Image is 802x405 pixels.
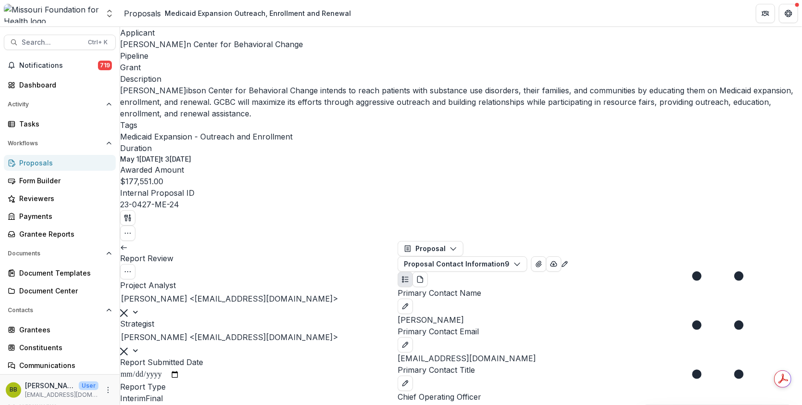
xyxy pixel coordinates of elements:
[79,381,98,390] p: User
[120,39,303,49] a: [PERSON_NAME]n Center for Behavioral Change
[4,4,99,23] img: Missouri Foundation for Health logo
[4,58,116,73] button: Notifications719
[398,241,463,256] button: Proposal
[756,4,775,23] button: Partners
[398,364,634,376] p: Primary Contact Title
[120,393,146,403] span: Interim
[120,132,292,141] span: Medicaid Expansion - Outreach and Enrollment
[398,354,536,363] a: [EMAIL_ADDRESS][DOMAIN_NAME]
[120,154,191,164] p: May 1[DATE]t 3[DATE]
[98,61,112,70] span: 719
[398,337,413,353] button: edit
[4,283,116,299] a: Document Center
[120,199,179,210] p: 23-0427-ME-24
[19,286,108,296] div: Document Center
[19,229,108,239] div: Grantee Reports
[4,322,116,338] a: Grantees
[561,257,569,269] button: Edit as form
[19,360,108,370] div: Communications
[19,80,108,90] div: Dashboard
[120,318,398,329] p: Strategist
[4,35,116,50] button: Search...
[398,314,634,326] p: [PERSON_NAME]
[120,73,802,85] p: Description
[4,246,116,261] button: Open Documents
[124,8,161,19] a: Proposals
[120,85,802,119] p: [PERSON_NAME]ibson Center for Behavioral Change intends to reach patients with substance use diso...
[120,142,802,154] p: Duration
[86,37,109,48] div: Ctrl + K
[398,299,413,314] button: edit
[120,164,802,176] p: Awarded Amount
[4,303,116,318] button: Open Contacts
[19,176,108,186] div: Form Builder
[120,381,398,392] p: Report Type
[120,27,802,38] p: Applicant
[8,307,102,314] span: Contacts
[8,250,102,257] span: Documents
[4,190,116,206] a: Reviewers
[120,187,802,199] p: Internal Proposal ID
[19,62,98,70] span: Notifications
[19,119,108,129] div: Tasks
[398,391,634,403] p: Chief Operating Officer
[4,208,116,224] a: Payments
[120,264,135,279] button: Options
[25,380,75,391] p: [PERSON_NAME]
[4,340,116,355] a: Constituents
[4,77,116,93] a: Dashboard
[8,140,102,147] span: Workflows
[398,376,413,391] button: edit
[120,279,398,291] p: Project Analyst
[19,325,108,335] div: Grantees
[4,265,116,281] a: Document Templates
[10,387,17,393] div: Brandy Boyer
[120,253,398,264] h3: Report Review
[120,50,802,62] p: Pipeline
[398,287,634,299] p: Primary Contact Name
[4,116,116,132] a: Tasks
[22,38,82,47] span: Search...
[8,101,102,108] span: Activity
[531,256,547,272] button: View Attached Files
[103,4,116,23] button: Open entity switcher
[25,391,98,399] p: [EMAIL_ADDRESS][DOMAIN_NAME]
[413,272,428,287] button: PDF view
[120,62,141,73] p: Grant
[4,155,116,171] a: Proposals
[120,119,802,131] p: Tags
[146,393,163,403] span: Final
[102,384,114,396] button: More
[120,356,398,368] p: Report Submitted Date
[4,97,116,112] button: Open Activity
[4,136,116,151] button: Open Workflows
[19,342,108,353] div: Constituents
[4,173,116,189] a: Form Builder
[398,272,413,287] button: Plaintext view
[120,176,163,187] p: $177,551.00
[19,158,108,168] div: Proposals
[19,268,108,278] div: Document Templates
[19,193,108,203] div: Reviewers
[165,8,351,18] div: Medicaid Expansion Outreach, Enrollment and Renewal
[4,357,116,373] a: Communications
[120,306,128,318] div: Clear selected options
[124,6,355,20] nav: breadcrumb
[398,256,527,272] button: Proposal Contact Information9
[398,326,634,337] p: Primary Contact Email
[120,345,128,356] div: Clear selected options
[4,226,116,242] a: Grantee Reports
[19,211,108,221] div: Payments
[779,4,798,23] button: Get Help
